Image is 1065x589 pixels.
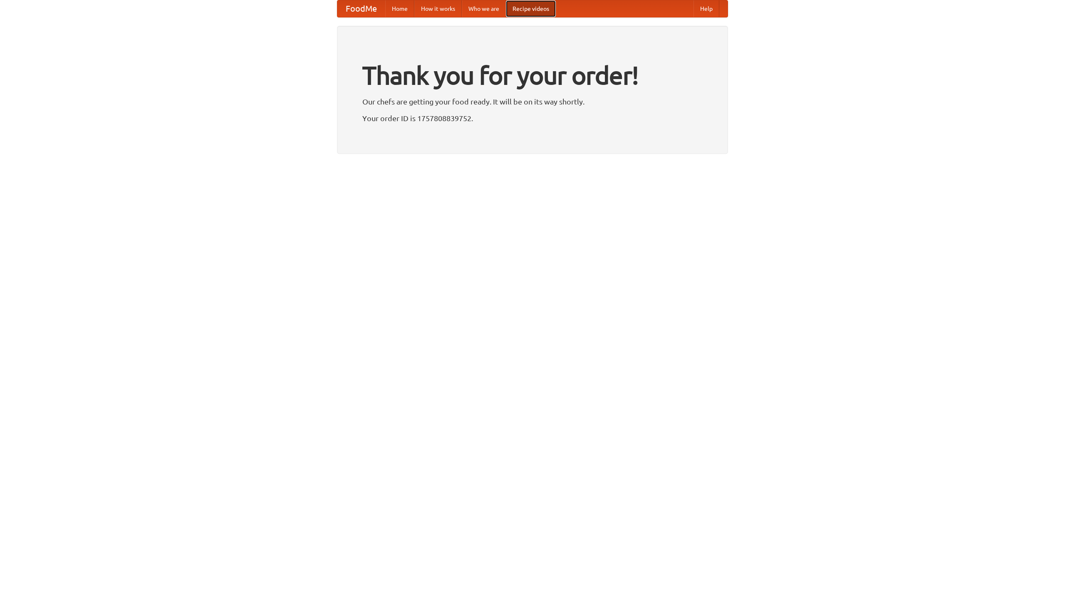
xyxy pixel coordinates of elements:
a: How it works [414,0,462,17]
h1: Thank you for your order! [362,55,703,95]
p: Your order ID is 1757808839752. [362,112,703,124]
a: Who we are [462,0,506,17]
a: FoodMe [337,0,385,17]
a: Help [693,0,719,17]
a: Home [385,0,414,17]
p: Our chefs are getting your food ready. It will be on its way shortly. [362,95,703,108]
a: Recipe videos [506,0,556,17]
